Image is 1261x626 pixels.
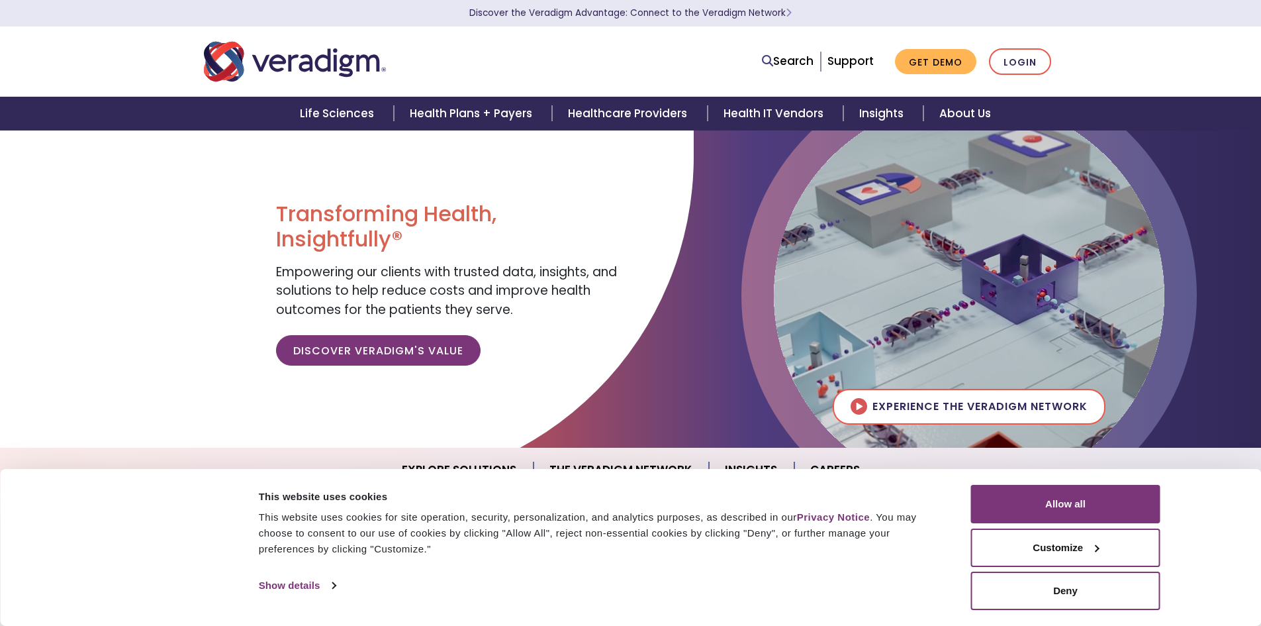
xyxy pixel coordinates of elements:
div: This website uses cookies for site operation, security, personalization, and analytics purposes, ... [259,509,941,557]
a: About Us [923,97,1007,130]
a: Discover the Veradigm Advantage: Connect to the Veradigm NetworkLearn More [469,7,792,19]
a: Insights [709,453,794,487]
a: Privacy Notice [797,511,870,523]
a: Health Plans + Payers [394,97,552,130]
button: Deny [971,572,1160,610]
button: Allow all [971,485,1160,523]
h1: Transforming Health, Insightfully® [276,201,620,252]
a: Support [827,53,874,69]
a: Search [762,52,814,70]
a: Show details [259,576,336,596]
div: This website uses cookies [259,489,941,505]
button: Customize [971,529,1160,567]
a: Login [989,48,1051,76]
a: Get Demo [895,49,976,75]
span: Empowering our clients with trusted data, insights, and solutions to help reduce costs and improv... [276,263,617,319]
a: Health IT Vendors [708,97,843,130]
a: The Veradigm Network [534,453,709,487]
a: Healthcare Providers [552,97,707,130]
span: Learn More [786,7,792,19]
img: Veradigm logo [204,40,386,83]
a: Discover Veradigm's Value [276,335,481,366]
a: Explore Solutions [386,453,534,487]
a: Careers [794,453,876,487]
a: Life Sciences [284,97,394,130]
a: Insights [843,97,923,130]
